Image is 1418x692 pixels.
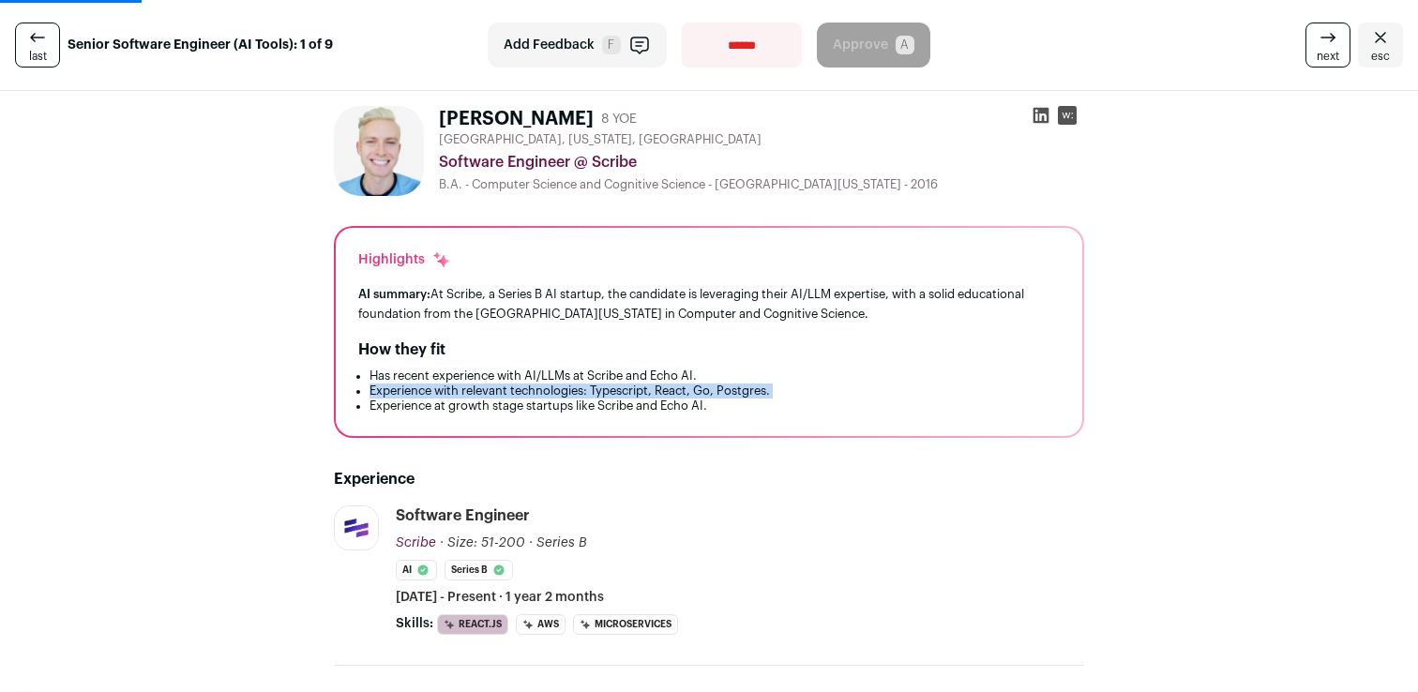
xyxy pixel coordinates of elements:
h2: How they fit [358,338,445,361]
div: 8 YOE [601,110,637,128]
span: Scribe [396,536,436,549]
span: Skills: [396,614,433,633]
h1: [PERSON_NAME] [439,106,594,132]
span: AI summary: [358,288,430,300]
strong: Senior Software Engineer (AI Tools): 1 of 9 [68,36,333,54]
a: last [15,23,60,68]
img: 3b7c1a81a4895f55186757c3475278e9f76a27c7ae211a1025a13e9932129044.jpg [335,506,378,549]
div: B.A. - Computer Science and Cognitive Science - [GEOGRAPHIC_DATA][US_STATE] - 2016 [439,177,1084,192]
h2: Experience [334,468,1084,490]
li: Experience at growth stage startups like Scribe and Echo AI. [370,399,1060,414]
div: Software Engineer @ Scribe [439,151,1084,173]
span: next [1317,49,1339,64]
div: Software Engineer [396,505,530,526]
li: Microservices [573,614,678,635]
span: Series B [536,536,587,549]
li: AWS [516,614,566,635]
a: next [1305,23,1350,68]
li: AI [396,560,437,580]
span: esc [1371,49,1390,64]
li: React.js [437,614,508,635]
li: Has recent experience with AI/LLMs at Scribe and Echo AI. [370,369,1060,384]
li: Experience with relevant technologies: Typescript, React, Go, Postgres. [370,384,1060,399]
span: · [529,534,533,552]
span: Add Feedback [504,36,595,54]
span: [DATE] - Present · 1 year 2 months [396,588,604,607]
button: Add Feedback F [488,23,667,68]
div: Highlights [358,250,451,269]
span: · Size: 51-200 [440,536,525,549]
a: Close [1358,23,1403,68]
li: Series B [445,560,513,580]
span: F [602,36,621,54]
img: d0b7fa2c083bd390e7cbfe374a995ef9470212a45805e20409d80862602aa30f.jpg [334,106,424,196]
span: last [29,49,47,64]
div: At Scribe, a Series B AI startup, the candidate is leveraging their AI/LLM expertise, with a soli... [358,284,1060,323]
span: [GEOGRAPHIC_DATA], [US_STATE], [GEOGRAPHIC_DATA] [439,132,762,147]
